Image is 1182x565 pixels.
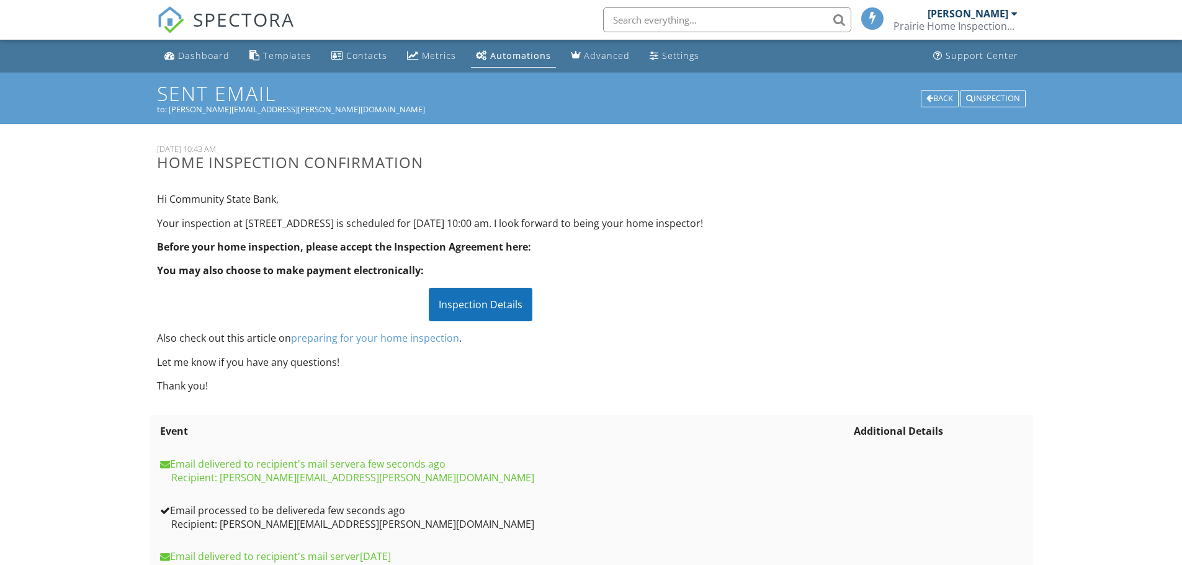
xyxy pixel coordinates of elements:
a: Settings [645,45,704,68]
a: SPECTORA [157,17,295,43]
div: Dashboard [178,50,230,61]
a: Dashboard [159,45,235,68]
div: Email delivered to recipient's mail server [160,457,848,471]
div: Back [921,90,959,107]
p: Thank you! [157,379,805,393]
a: Templates [244,45,316,68]
div: Recipient: [PERSON_NAME][EMAIL_ADDRESS][PERSON_NAME][DOMAIN_NAME] [160,471,848,484]
a: Advanced [566,45,635,68]
div: Inspection Details [429,288,532,321]
p: Your inspection at [STREET_ADDRESS] is scheduled for [DATE] 10:00 am. I look forward to being you... [157,216,805,230]
th: Event [157,415,851,447]
strong: You may also choose to make payment electronically: [157,264,424,277]
div: to: [PERSON_NAME][EMAIL_ADDRESS][PERSON_NAME][DOMAIN_NAME] [157,104,1026,114]
div: Metrics [422,50,456,61]
div: Recipient: [PERSON_NAME][EMAIL_ADDRESS][PERSON_NAME][DOMAIN_NAME] [160,517,848,531]
a: Contacts [326,45,392,68]
p: Let me know if you have any questions! [157,355,805,369]
a: preparing for your home inspection [291,331,459,345]
a: Inspection Details [429,298,532,311]
span: SPECTORA [193,6,295,32]
h3: Home Inspection Confirmation [157,154,805,171]
div: Support Center [946,50,1018,61]
div: [PERSON_NAME] [928,7,1008,20]
p: Hi Community State Bank, [157,192,805,206]
a: Support Center [928,45,1023,68]
div: Contacts [346,50,387,61]
div: [DATE] 10:43 AM [157,144,805,154]
div: Inspection [960,90,1026,107]
div: Settings [662,50,699,61]
th: Additional Details [851,415,1025,447]
div: Templates [263,50,311,61]
div: Email processed to be delivered [160,504,848,517]
div: Advanced [584,50,630,61]
span: 2025-09-25T15:12:59Z [360,549,391,563]
span: 2025-09-29T14:43:48Z [320,504,405,517]
img: The Best Home Inspection Software - Spectora [157,6,184,33]
a: Metrics [402,45,461,68]
h1: Sent Email [157,82,1026,104]
div: Prairie Home Inspections, LLC [893,20,1018,32]
a: Inspection [960,92,1026,103]
span: 2025-09-29T14:43:50Z [360,457,445,471]
a: Automations (Basic) [471,45,556,68]
a: Back [921,92,960,103]
p: Also check out this article on . [157,331,805,345]
strong: Before your home inspection, please accept the Inspection Agreement here: [157,240,531,254]
div: Email delivered to recipient's mail server [160,549,848,563]
input: Search everything... [603,7,851,32]
div: Automations [490,50,551,61]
